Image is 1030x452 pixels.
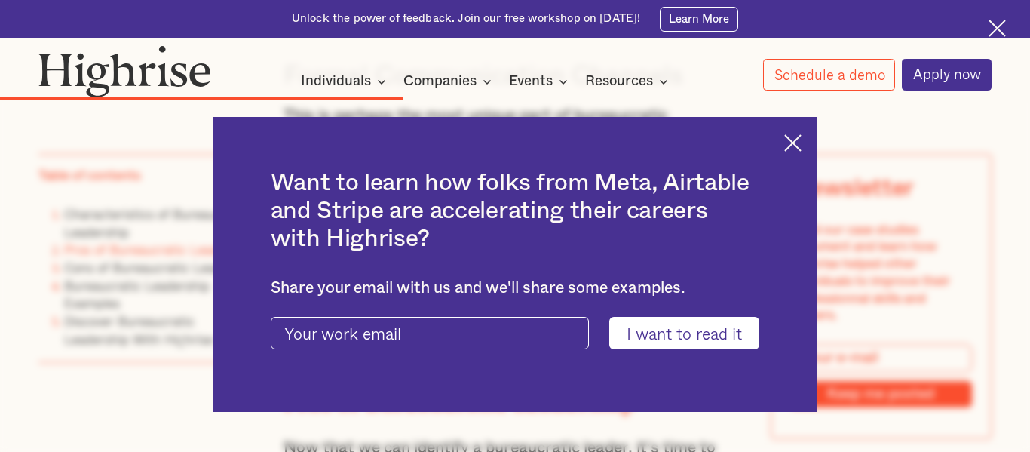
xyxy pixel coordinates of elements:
a: Apply now [902,59,992,91]
a: Schedule a demo [763,59,896,91]
div: Events [509,72,572,91]
form: current-ascender-blog-article-modal-form [271,317,760,349]
div: Companies [403,72,477,91]
input: Your work email [271,317,590,349]
img: Highrise logo [38,45,210,97]
div: Resources [585,72,673,91]
div: Unlock the power of feedback. Join our free workshop on [DATE]! [292,11,640,26]
div: Share your email with us and we'll share some examples. [271,278,760,297]
a: Learn More [660,7,738,32]
div: Events [509,72,553,91]
div: Resources [585,72,653,91]
div: Individuals [301,72,371,91]
div: Companies [403,72,496,91]
div: Individuals [301,72,391,91]
img: Cross icon [989,20,1006,37]
h2: Want to learn how folks from Meta, Airtable and Stripe are accelerating their careers with Highrise? [271,169,760,253]
input: I want to read it [609,317,760,349]
img: Cross icon [784,134,802,152]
